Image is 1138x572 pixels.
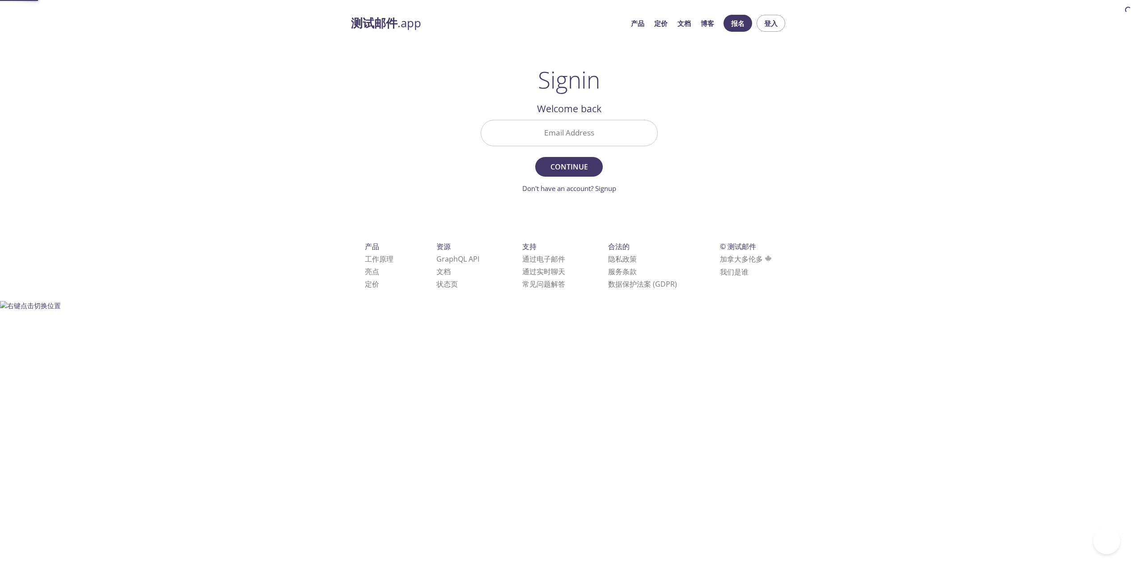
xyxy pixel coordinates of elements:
[677,17,691,29] a: 文档
[701,19,714,28] font: 博客
[436,279,458,289] a: 状态页
[608,242,630,251] font: 合法的
[1093,527,1120,554] iframe: 求助童子军信标 - 开放
[701,17,714,29] a: 博客
[731,19,745,28] font: 报名
[436,254,479,264] a: GraphQL API
[608,279,677,289] a: 数据保护法案 (GDPR)
[538,66,600,93] h1: Signin
[545,161,592,173] span: Continue
[551,279,565,289] font: 解答
[608,254,637,264] a: 隐私政策
[631,19,644,28] font: 产品
[720,242,756,251] font: © 测试邮件
[351,16,624,31] a: 测试邮件.app
[654,19,668,28] font: 定价
[436,267,451,276] a: 文档
[522,254,565,264] font: 通过电子邮件
[365,279,379,289] a: 定价
[757,15,785,32] button: 登入
[398,15,421,31] font: .app
[654,17,668,29] a: 定价
[723,15,752,32] button: 报名
[522,242,537,251] font: 支持
[764,19,778,28] font: 登入
[522,279,551,289] font: 常见问题
[608,267,637,276] a: 服务条款
[522,267,565,276] font: 通过实时聊天
[351,15,398,31] font: 测试邮件
[522,184,616,193] a: Don't have an account? Signup
[365,242,379,251] font: 产品
[365,267,379,276] a: 亮点
[631,17,644,29] a: 产品
[535,157,602,177] button: Continue
[481,101,658,116] h2: Welcome back
[677,19,691,28] font: 文档
[720,267,749,277] a: 我们是谁
[365,254,393,264] a: 工作原理
[436,242,451,251] font: 资源
[720,254,763,264] font: 加拿大多伦多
